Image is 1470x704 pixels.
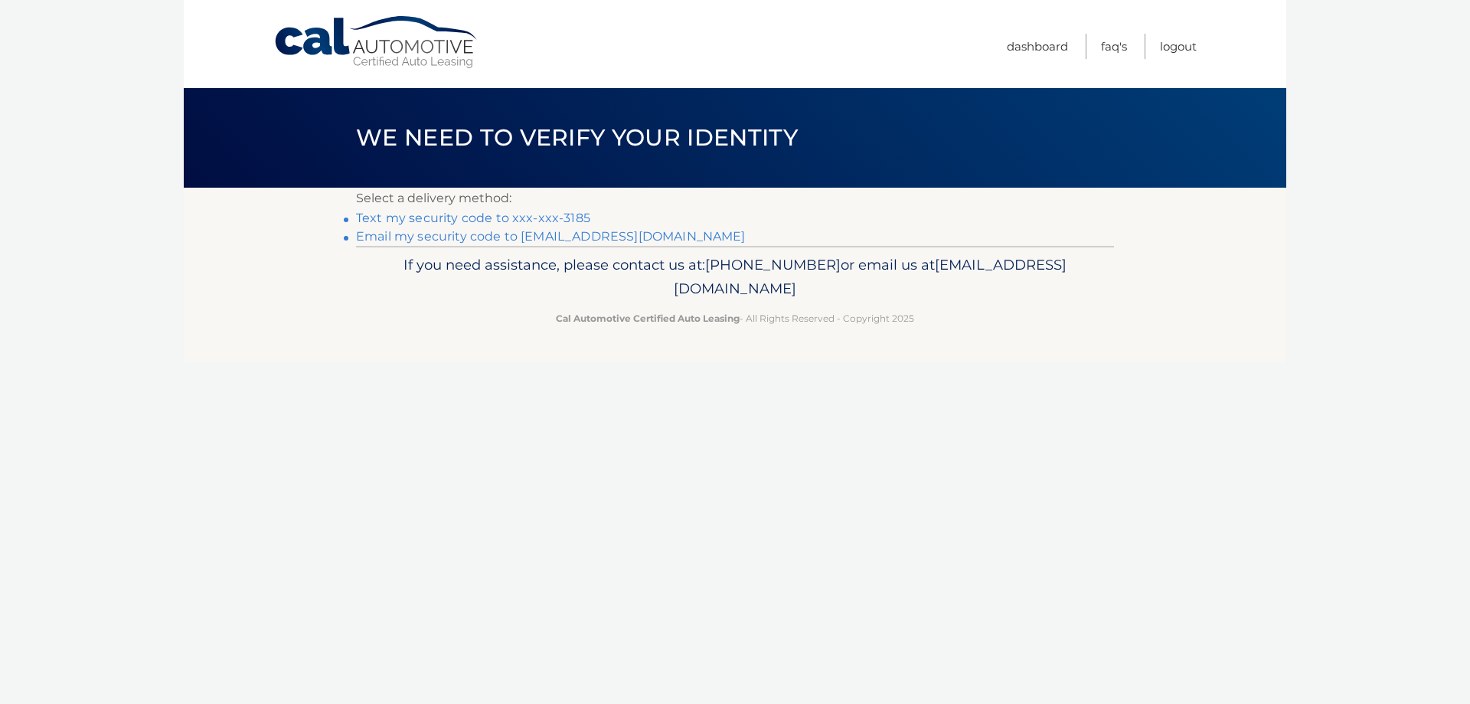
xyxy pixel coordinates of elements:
span: We need to verify your identity [356,123,798,152]
strong: Cal Automotive Certified Auto Leasing [556,313,740,324]
p: If you need assistance, please contact us at: or email us at [366,253,1104,302]
a: FAQ's [1101,34,1127,59]
span: [PHONE_NUMBER] [705,256,841,273]
a: Text my security code to xxx-xxx-3185 [356,211,590,225]
p: Select a delivery method: [356,188,1114,209]
a: Cal Automotive [273,15,480,70]
a: Dashboard [1007,34,1068,59]
p: - All Rights Reserved - Copyright 2025 [366,310,1104,326]
a: Logout [1160,34,1197,59]
a: Email my security code to [EMAIL_ADDRESS][DOMAIN_NAME] [356,229,746,244]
